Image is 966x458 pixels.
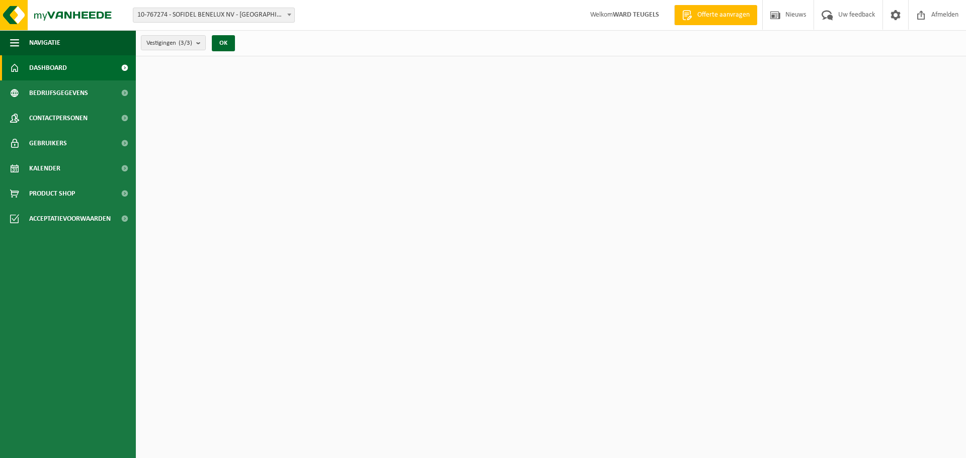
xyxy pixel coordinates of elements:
button: OK [212,35,235,51]
span: 10-767274 - SOFIDEL BENELUX NV - DUFFEL [133,8,294,22]
span: Acceptatievoorwaarden [29,206,111,231]
strong: WARD TEUGELS [613,11,659,19]
span: Offerte aanvragen [695,10,752,20]
span: Navigatie [29,30,60,55]
count: (3/3) [179,40,192,46]
span: Contactpersonen [29,106,88,131]
span: Kalender [29,156,60,181]
span: Bedrijfsgegevens [29,80,88,106]
span: 10-767274 - SOFIDEL BENELUX NV - DUFFEL [133,8,295,23]
span: Dashboard [29,55,67,80]
span: Gebruikers [29,131,67,156]
a: Offerte aanvragen [674,5,757,25]
button: Vestigingen(3/3) [141,35,206,50]
span: Vestigingen [146,36,192,51]
span: Product Shop [29,181,75,206]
